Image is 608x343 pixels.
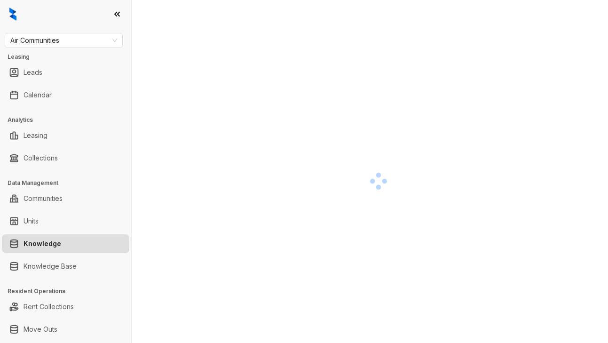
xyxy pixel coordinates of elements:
[24,126,47,145] a: Leasing
[24,189,63,208] a: Communities
[2,189,129,208] li: Communities
[24,297,74,316] a: Rent Collections
[24,234,61,253] a: Knowledge
[24,63,42,82] a: Leads
[2,297,129,316] li: Rent Collections
[2,212,129,231] li: Units
[8,53,131,61] h3: Leasing
[10,33,117,48] span: Air Communities
[8,116,131,124] h3: Analytics
[2,257,129,276] li: Knowledge Base
[24,320,57,339] a: Move Outs
[2,63,129,82] li: Leads
[2,320,129,339] li: Move Outs
[2,149,129,168] li: Collections
[2,126,129,145] li: Leasing
[2,234,129,253] li: Knowledge
[8,179,131,187] h3: Data Management
[8,287,131,295] h3: Resident Operations
[24,149,58,168] a: Collections
[24,257,77,276] a: Knowledge Base
[24,86,52,104] a: Calendar
[24,212,39,231] a: Units
[2,86,129,104] li: Calendar
[9,8,16,21] img: logo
